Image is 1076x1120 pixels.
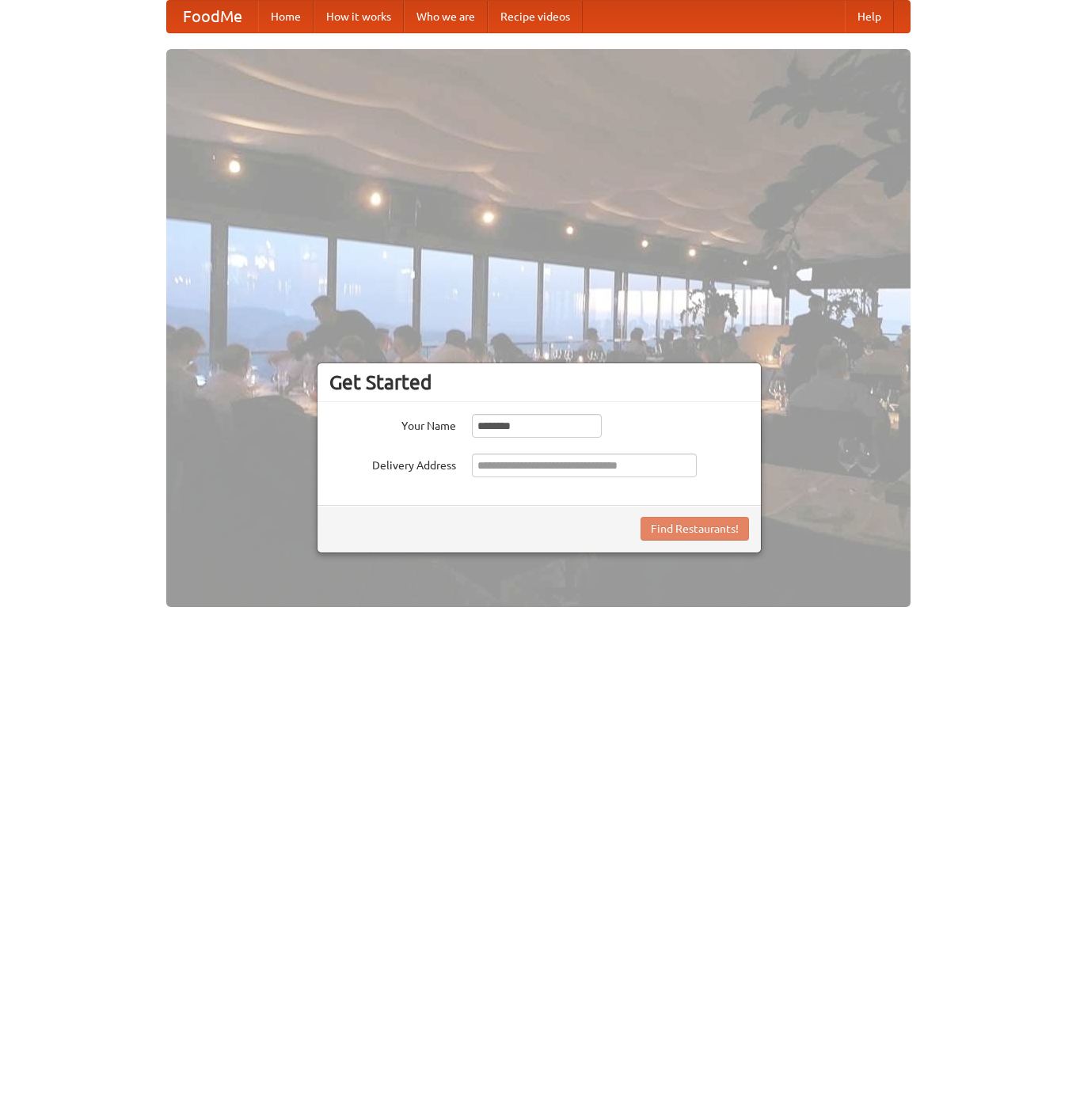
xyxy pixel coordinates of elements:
[404,1,488,32] a: Who we are
[641,517,749,541] button: Find Restaurants!
[167,1,258,32] a: FoodMe
[329,414,456,434] label: Your Name
[845,1,894,32] a: Help
[329,370,749,394] h3: Get Started
[488,1,583,32] a: Recipe videos
[329,454,456,473] label: Delivery Address
[314,1,404,32] a: How it works
[258,1,314,32] a: Home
